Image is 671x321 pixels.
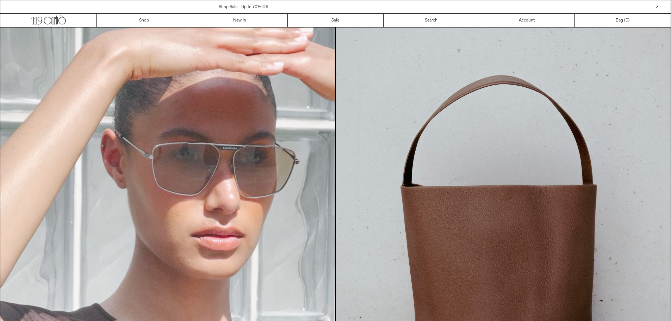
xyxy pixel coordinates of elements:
[288,14,384,27] a: Sale
[575,14,671,27] a: Bag ()
[626,18,628,23] span: 0
[479,14,575,27] a: Account
[192,14,288,27] a: New In
[97,14,192,27] a: Shop
[626,17,629,24] span: )
[384,14,479,27] a: Search
[219,4,268,10] a: Shop Sale - Up to 70% Off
